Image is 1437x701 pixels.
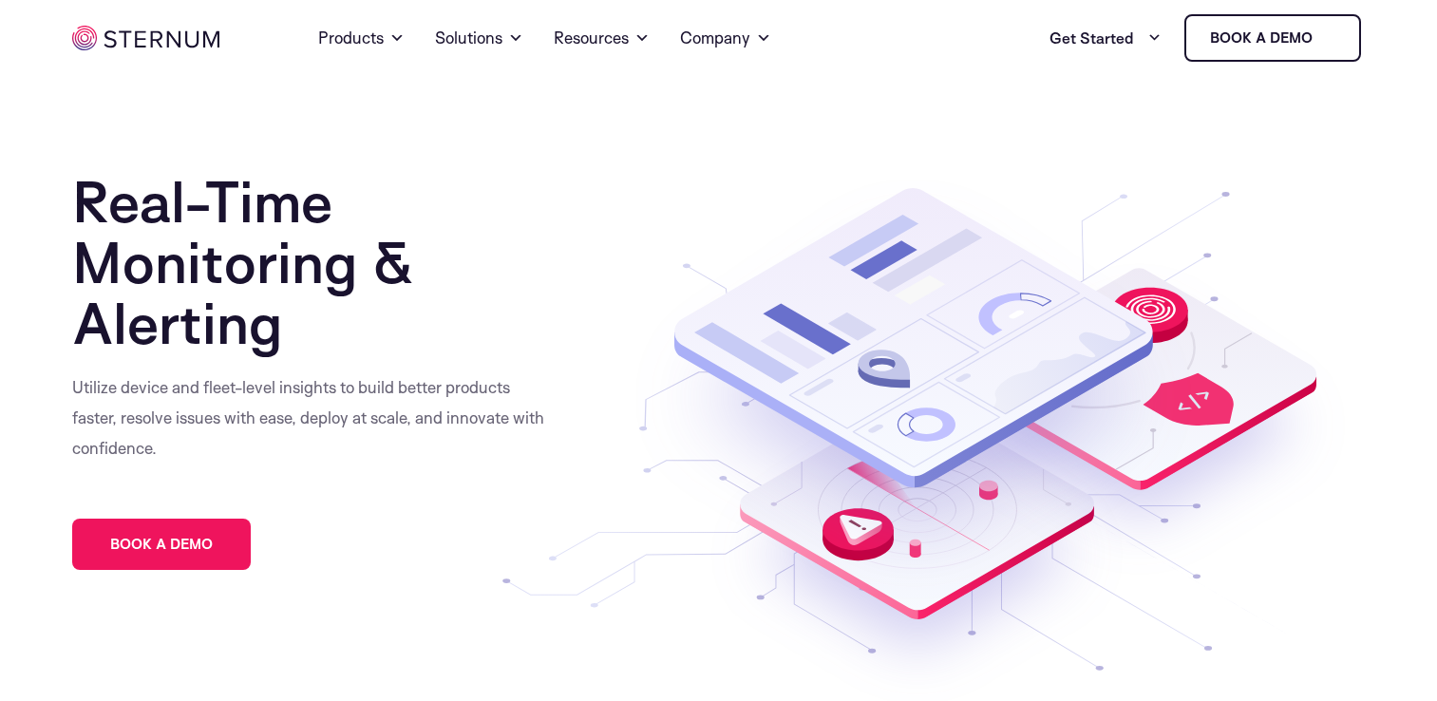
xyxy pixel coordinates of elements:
[72,26,219,50] img: sternum iot
[1184,14,1361,62] a: Book a demo
[72,171,590,353] h1: Real-Time Monitoring & Alerting
[72,372,547,464] p: Utilize device and fleet-level insights to build better products faster, resolve issues with ease...
[435,4,523,72] a: Solutions
[110,538,213,551] span: Book a demo
[1320,30,1335,46] img: sternum iot
[1049,19,1162,57] a: Get Started
[554,4,650,72] a: Resources
[318,4,405,72] a: Products
[680,4,771,72] a: Company
[72,519,251,570] a: Book a demo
